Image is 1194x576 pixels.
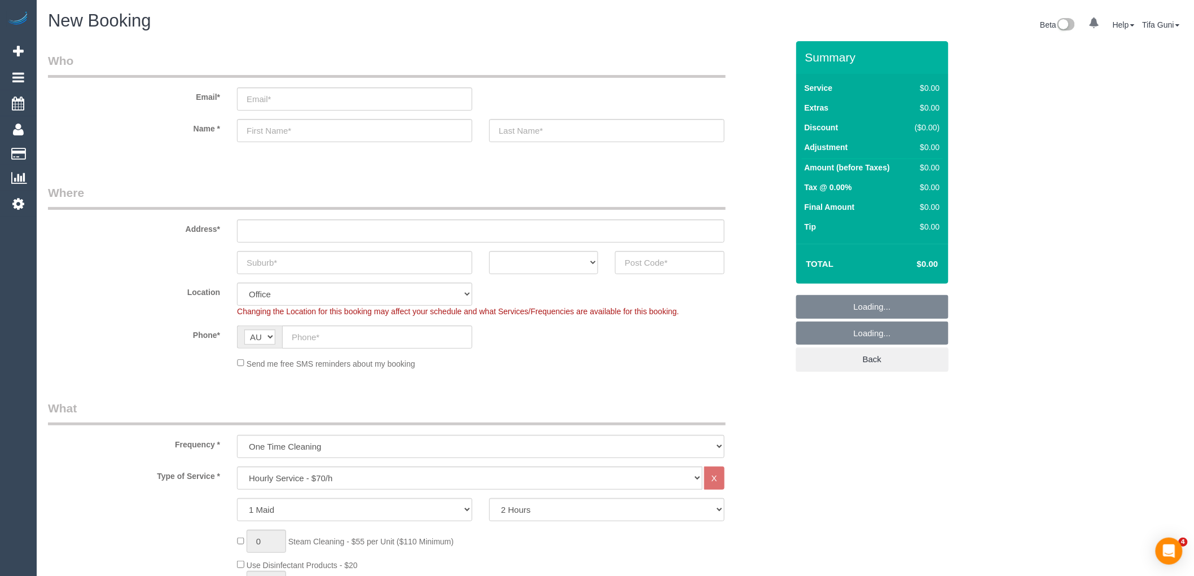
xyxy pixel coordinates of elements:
[39,87,229,103] label: Email*
[237,251,472,274] input: Suburb*
[796,348,949,371] a: Back
[48,11,151,30] span: New Booking
[282,326,472,349] input: Phone*
[39,326,229,341] label: Phone*
[288,537,454,546] span: Steam Cleaning - $55 per Unit ($110 Minimum)
[48,400,726,425] legend: What
[247,561,358,570] span: Use Disinfectant Products - $20
[39,283,229,298] label: Location
[883,260,938,269] h4: $0.00
[910,201,940,213] div: $0.00
[910,162,940,173] div: $0.00
[910,102,940,113] div: $0.00
[910,221,940,232] div: $0.00
[1179,538,1188,547] span: 4
[237,307,679,316] span: Changing the Location for this booking may affect your schedule and what Services/Frequencies are...
[1143,20,1180,29] a: Tifa Guni
[7,11,29,27] img: Automaid Logo
[1156,538,1183,565] div: Open Intercom Messenger
[1113,20,1135,29] a: Help
[805,142,848,153] label: Adjustment
[805,221,817,232] label: Tip
[910,182,940,193] div: $0.00
[615,251,724,274] input: Post Code*
[1056,18,1075,33] img: New interface
[805,162,890,173] label: Amount (before Taxes)
[805,51,943,64] h3: Summary
[489,119,725,142] input: Last Name*
[247,359,415,368] span: Send me free SMS reminders about my booking
[806,259,834,269] strong: Total
[910,142,940,153] div: $0.00
[39,119,229,134] label: Name *
[805,201,855,213] label: Final Amount
[910,122,940,133] div: ($0.00)
[39,467,229,482] label: Type of Service *
[39,435,229,450] label: Frequency *
[910,82,940,94] div: $0.00
[805,82,833,94] label: Service
[805,122,839,133] label: Discount
[805,102,829,113] label: Extras
[39,219,229,235] label: Address*
[237,87,472,111] input: Email*
[237,119,472,142] input: First Name*
[48,52,726,78] legend: Who
[1040,20,1075,29] a: Beta
[48,184,726,210] legend: Where
[805,182,852,193] label: Tax @ 0.00%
